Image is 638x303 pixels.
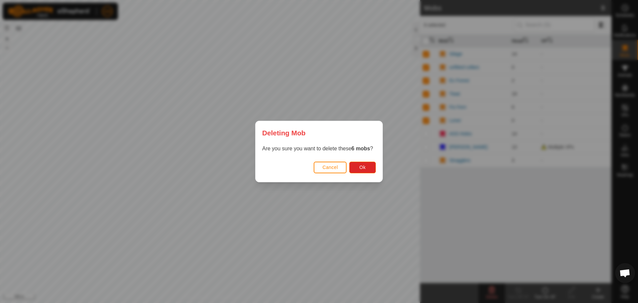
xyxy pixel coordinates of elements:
[352,146,370,151] strong: 6 mobs
[314,162,347,173] button: Cancel
[349,162,376,173] button: Ok
[360,165,366,170] span: Ok
[615,263,635,283] div: Open chat
[262,128,306,138] span: Deleting Mob
[322,165,338,170] span: Cancel
[262,146,373,151] span: Are you sure you want to delete these ?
